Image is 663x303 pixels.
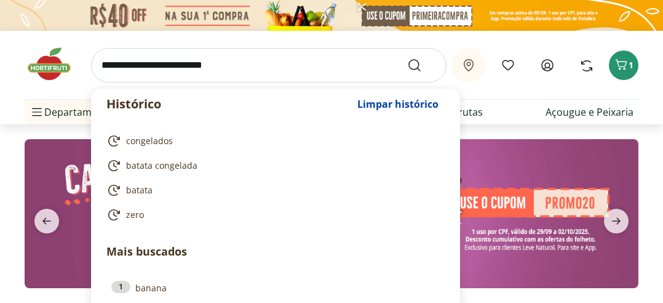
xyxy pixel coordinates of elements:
span: 1 [629,59,633,71]
img: Hortifruti [25,46,86,83]
span: Limpar histórico [357,99,439,109]
div: 1 [111,281,130,293]
a: batata congelada [106,158,440,173]
a: 1banana [111,281,440,294]
span: Departamentos [30,97,118,127]
span: congelados [126,135,173,147]
button: previous [25,209,69,233]
span: batata congelada [126,160,197,172]
a: congelados [106,134,440,148]
a: batata [106,183,440,198]
button: Menu [30,97,44,127]
button: Carrinho [609,50,638,80]
input: search [91,48,447,83]
button: next [594,209,638,233]
button: Submit Search [407,58,437,73]
span: batata [126,184,153,196]
span: zero [126,209,144,221]
p: Mais buscados [106,243,445,260]
p: Histórico [106,95,351,113]
a: Açougue e Peixaria [546,105,633,119]
a: zero [106,208,440,222]
button: Limpar histórico [351,89,445,119]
